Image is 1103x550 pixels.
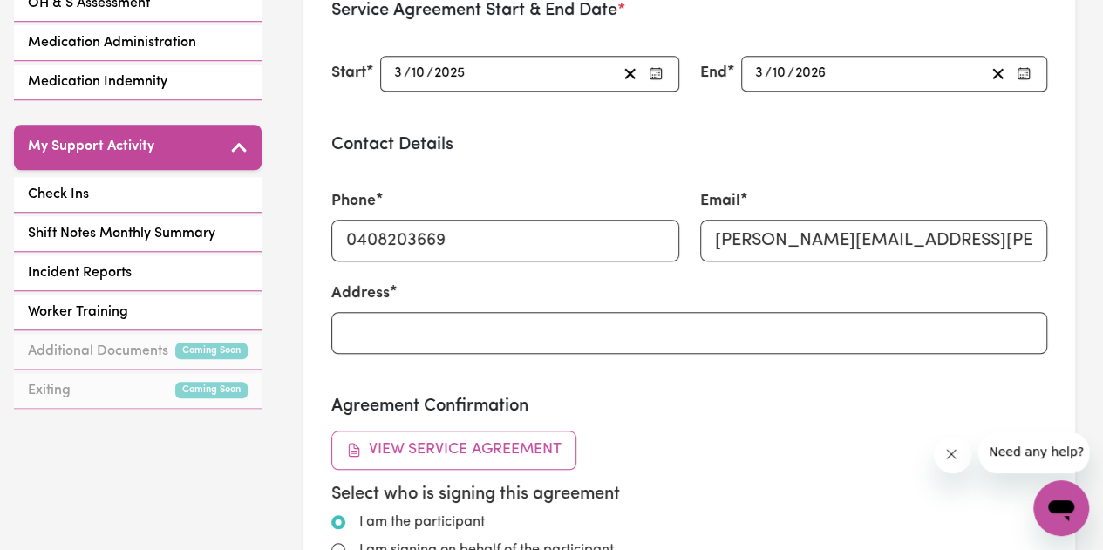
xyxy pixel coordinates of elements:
small: Coming Soon [175,382,248,398]
label: Start [331,62,366,85]
span: Exiting [28,380,71,401]
a: Medication Indemnity [14,65,262,100]
h3: Contact Details [331,134,1047,155]
iframe: Button to launch messaging window [1033,480,1089,536]
a: Worker Training [14,295,262,330]
iframe: Message from company [978,432,1089,473]
a: Additional DocumentsComing Soon [14,334,262,370]
label: Email [700,190,740,213]
label: Phone [331,190,376,213]
span: Medication Indemnity [28,71,167,92]
span: Medication Administration [28,32,196,53]
span: Shift Notes Monthly Summary [28,223,215,244]
input: ---- [794,62,829,85]
iframe: Close message [934,437,971,474]
span: Check Ins [28,184,89,205]
a: ExitingComing Soon [14,373,262,409]
span: / [765,65,772,81]
span: Worker Training [28,302,128,323]
input: -- [754,62,765,85]
label: I am the participant [359,512,485,533]
label: End [700,62,727,85]
h5: Select who is signing this agreement [331,484,1047,505]
a: Medication Administration [14,25,262,61]
span: / [404,65,411,81]
input: ---- [433,62,468,85]
span: / [426,65,433,81]
small: Coming Soon [175,343,248,359]
h5: My Support Activity [28,139,154,155]
input: -- [411,62,426,85]
label: Address [331,282,390,305]
span: Incident Reports [28,262,132,283]
input: -- [393,62,404,85]
a: Incident Reports [14,255,262,291]
h3: Agreement Confirmation [331,396,1047,417]
span: Additional Documents [28,341,168,362]
button: View Service Agreement [331,431,576,469]
button: My Support Activity [14,125,262,170]
a: Check Ins [14,177,262,213]
input: -- [772,62,787,85]
span: / [787,65,794,81]
a: Shift Notes Monthly Summary [14,216,262,252]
